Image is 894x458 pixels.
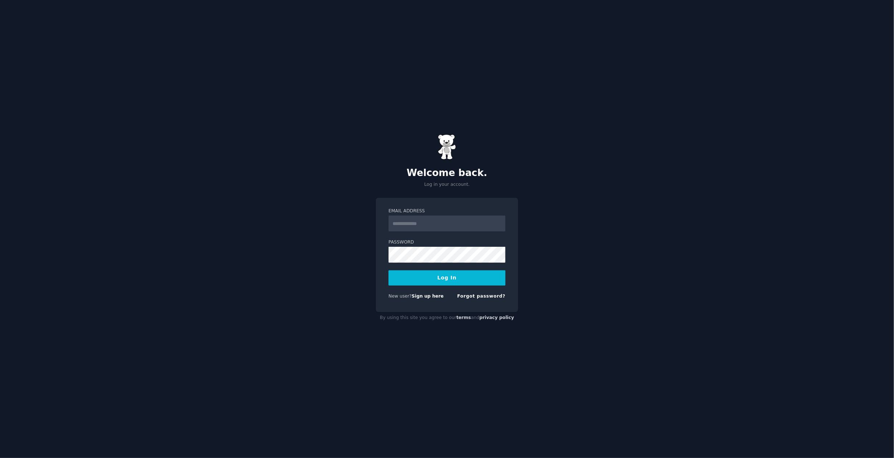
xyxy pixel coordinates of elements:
[389,270,505,286] button: Log In
[479,315,514,320] a: privacy policy
[389,294,412,299] span: New user?
[456,315,471,320] a: terms
[438,134,456,160] img: Gummy Bear
[389,239,505,246] label: Password
[389,208,505,214] label: Email Address
[376,167,518,179] h2: Welcome back.
[457,294,505,299] a: Forgot password?
[412,294,444,299] a: Sign up here
[376,312,518,324] div: By using this site you agree to our and
[376,181,518,188] p: Log in your account.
